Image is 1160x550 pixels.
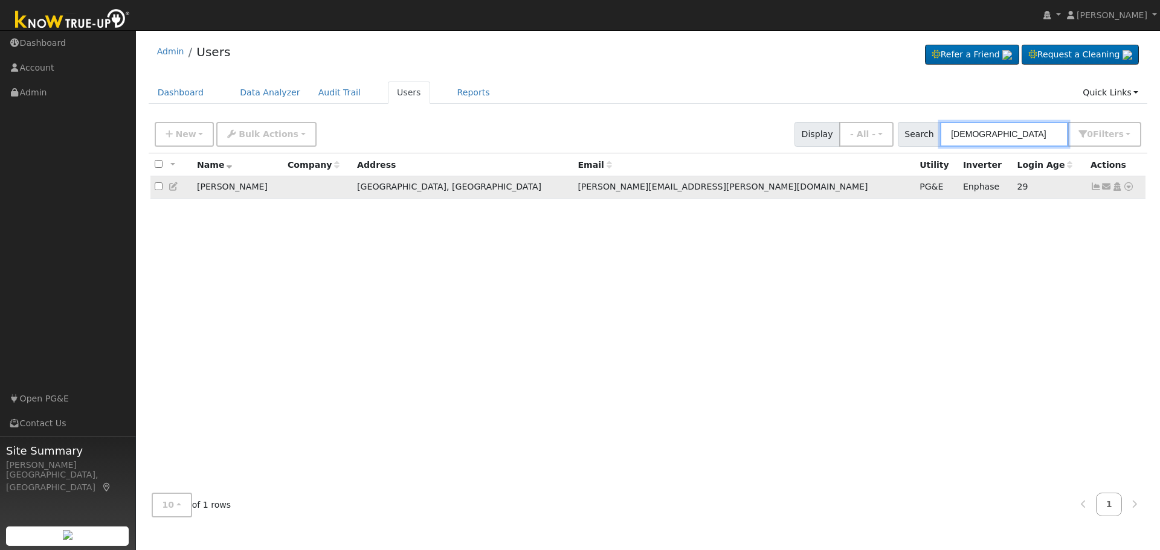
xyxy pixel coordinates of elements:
[6,443,129,459] span: Site Summary
[794,122,840,147] span: Display
[288,160,340,170] span: Company name
[197,160,233,170] span: Name
[1077,10,1147,20] span: [PERSON_NAME]
[175,129,196,139] span: New
[963,159,1009,171] div: Inverter
[920,182,943,191] span: PG&E
[963,182,999,191] span: Enphase
[1068,122,1141,147] button: 0Filters
[6,459,129,472] div: [PERSON_NAME]
[193,176,283,199] td: [PERSON_NAME]
[9,7,136,34] img: Know True-Up
[63,530,72,540] img: retrieve
[6,468,129,494] div: [GEOGRAPHIC_DATA], [GEOGRAPHIC_DATA]
[309,82,370,104] a: Audit Trail
[1123,181,1134,193] a: Other actions
[920,159,955,171] div: Utility
[1093,129,1124,139] span: Filter
[940,122,1068,147] input: Search
[231,82,309,104] a: Data Analyzer
[353,176,573,199] td: [GEOGRAPHIC_DATA], [GEOGRAPHIC_DATA]
[1074,82,1147,104] a: Quick Links
[149,82,213,104] a: Dashboard
[239,129,298,139] span: Bulk Actions
[152,493,192,517] button: 10
[925,45,1019,65] a: Refer a Friend
[216,122,316,147] button: Bulk Actions
[157,46,184,56] a: Admin
[578,182,868,191] span: [PERSON_NAME][EMAIL_ADDRESS][PERSON_NAME][DOMAIN_NAME]
[1112,182,1123,191] a: Login As
[1123,50,1132,60] img: retrieve
[578,160,611,170] span: Email
[1101,181,1112,193] a: kevin.deisher@gmail.com
[101,482,112,492] a: Map
[163,500,175,510] span: 10
[152,493,231,517] span: of 1 rows
[1017,182,1028,191] span: 09/09/2025 1:10:51 PM
[155,122,214,147] button: New
[1002,50,1012,60] img: retrieve
[1022,45,1139,65] a: Request a Cleaning
[169,182,179,191] a: Edit User
[357,159,569,171] div: Address
[196,45,230,59] a: Users
[1091,182,1101,191] a: Show Graph
[448,82,499,104] a: Reports
[1017,160,1072,170] span: Days since last login
[388,82,430,104] a: Users
[1118,129,1123,139] span: s
[1096,493,1123,516] a: 1
[1091,159,1141,171] div: Actions
[898,122,941,147] span: Search
[839,122,894,147] button: - All -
